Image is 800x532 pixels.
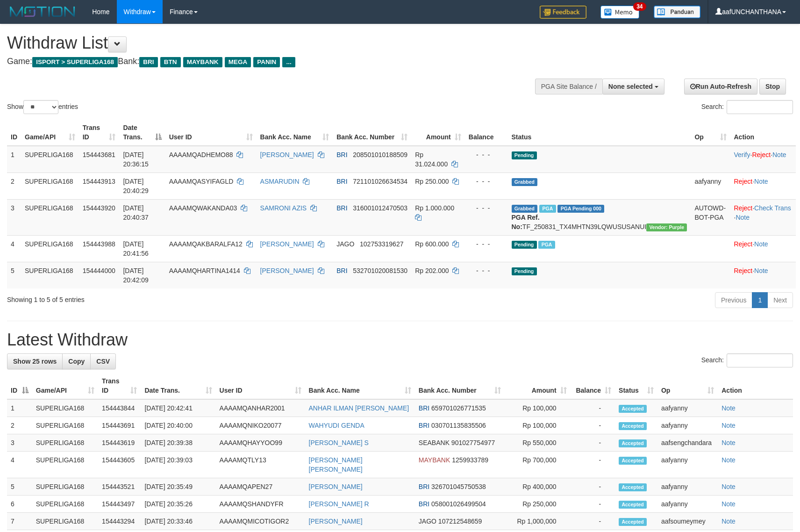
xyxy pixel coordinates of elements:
td: SUPERLIGA168 [32,434,98,452]
span: BRI [419,483,429,490]
td: [DATE] 20:42:41 [141,399,215,417]
a: WAHYUDI GENDA [309,422,364,429]
a: Reject [734,240,753,248]
td: 154443691 [98,417,141,434]
td: aafsoumeymey [657,513,718,530]
h1: Withdraw List [7,34,524,52]
span: 34 [633,2,646,11]
a: CSV [90,353,116,369]
a: [PERSON_NAME] R [309,500,369,508]
td: 5 [7,478,32,496]
span: JAGO [336,240,354,248]
label: Search: [701,353,793,367]
span: Pending [512,151,537,159]
a: [PERSON_NAME] [309,518,363,525]
td: 154443844 [98,399,141,417]
a: ASMARUDIN [260,178,300,185]
td: AUTOWD-BOT-PGA [691,199,730,235]
span: Copy 532701020081530 to clipboard [353,267,407,274]
a: Stop [759,79,786,94]
td: [DATE] 20:33:46 [141,513,215,530]
a: 1 [752,292,768,308]
td: 2 [7,417,32,434]
td: 154443619 [98,434,141,452]
a: Note [754,240,768,248]
span: BRI [336,267,347,274]
span: Rp 250.000 [415,178,449,185]
td: - [571,434,615,452]
span: Copy 102753319627 to clipboard [360,240,403,248]
span: Accepted [619,518,647,526]
span: [DATE] 20:42:09 [123,267,149,284]
b: PGA Ref. No: [512,214,540,230]
td: 6 [7,496,32,513]
span: JAGO [419,518,436,525]
a: Note [754,267,768,274]
span: Pending [512,241,537,249]
th: Action [718,373,793,399]
td: Rp 1,000,000 [505,513,571,530]
span: 154443913 [83,178,115,185]
span: Marked by aafsoumeymey [538,241,555,249]
h4: Game: Bank: [7,57,524,66]
span: Copy 901027754977 to clipboard [451,439,495,446]
div: - - - [469,150,504,159]
a: Note [736,214,750,221]
td: Rp 550,000 [505,434,571,452]
a: Note [754,178,768,185]
span: PGA Pending [557,205,604,213]
span: MAYBANK [183,57,222,67]
td: 1 [7,399,32,417]
a: Check Trans [754,204,791,212]
th: Action [730,119,796,146]
td: AAAAMQMICOTIGOR2 [216,513,305,530]
img: panduan.png [654,6,700,18]
span: Copy 1259933789 to clipboard [452,456,488,464]
span: AAAAMQASYIFAGLD [169,178,234,185]
a: [PERSON_NAME] [309,483,363,490]
th: Game/API: activate to sort column ascending [21,119,79,146]
td: SUPERLIGA168 [32,417,98,434]
span: Accepted [619,501,647,509]
td: Rp 100,000 [505,417,571,434]
td: · · [730,146,796,173]
a: Show 25 rows [7,353,63,369]
span: Accepted [619,483,647,491]
span: Copy 030701135835506 to clipboard [431,422,486,429]
td: · · [730,199,796,235]
span: BTN [160,57,181,67]
span: Vendor URL: https://trx4.1velocity.biz [646,223,687,231]
span: Rp 202.000 [415,267,449,274]
span: CSV [96,358,110,365]
div: - - - [469,203,504,213]
td: 3 [7,434,32,452]
a: [PERSON_NAME] [PERSON_NAME] [309,456,363,473]
th: Balance [465,119,508,146]
a: Note [721,456,736,464]
span: ISPORT > SUPERLIGA168 [32,57,118,67]
div: - - - [469,239,504,249]
th: ID [7,119,21,146]
td: SUPERLIGA168 [32,513,98,530]
span: Copy 326701045750538 to clipboard [431,483,486,490]
span: BRI [336,178,347,185]
td: [DATE] 20:35:26 [141,496,215,513]
a: [PERSON_NAME] [260,267,314,274]
th: Bank Acc. Number: activate to sort column ascending [415,373,505,399]
td: 2 [7,173,21,199]
a: Note [721,422,736,429]
td: SUPERLIGA168 [32,496,98,513]
span: 154443920 [83,204,115,212]
td: 4 [7,235,21,262]
span: [DATE] 20:41:56 [123,240,149,257]
h1: Latest Withdraw [7,331,793,349]
th: Date Trans.: activate to sort column descending [119,119,165,146]
a: ANHAR ILMAN [PERSON_NAME] [309,404,409,412]
td: AAAAMQTLY13 [216,452,305,478]
th: Date Trans.: activate to sort column ascending [141,373,215,399]
span: Grabbed [512,205,538,213]
th: User ID: activate to sort column ascending [165,119,257,146]
td: TF_250831_TX4MHTN39LQWUSUSANUI [508,199,691,235]
th: User ID: activate to sort column ascending [216,373,305,399]
a: Note [721,483,736,490]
